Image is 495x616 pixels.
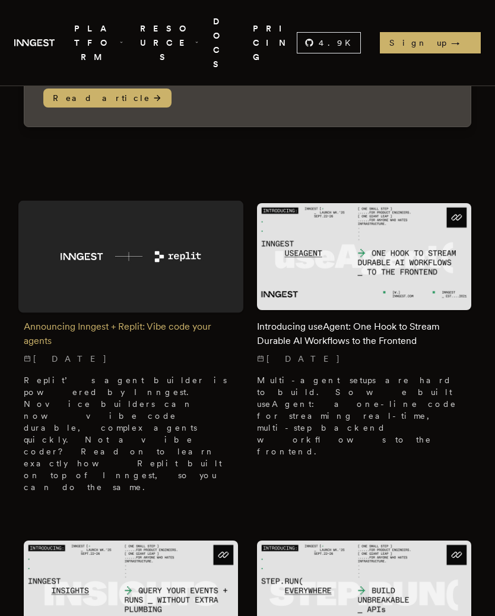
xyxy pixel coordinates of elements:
span: RESOURCES [138,21,199,65]
span: PLATFORM [69,21,123,65]
a: Sign up [380,32,481,53]
h2: Announcing Inngest + Replit: Vibe code your agents [24,320,238,348]
a: Featured image for Announcing Inngest + Replit: Vibe code your agents blog postAnnouncing Inngest... [24,203,238,493]
span: → [451,37,471,49]
p: [DATE] [257,353,471,365]
p: [DATE] [24,353,238,365]
p: Multi-agent setups are hard to build. So we built useAgent: a one-line code for streaming real-ti... [257,374,471,457]
img: Featured image for Announcing Inngest + Replit: Vibe code your agents blog post [18,201,243,313]
span: 4.9 K [319,37,358,49]
button: PLATFORM [69,14,123,71]
a: Featured image for Introducing useAgent: One Hook to Stream Durable AI Workflows to the Frontend ... [257,203,471,457]
p: Replit’s agent builder is powered by Inngest. Novice builders can now vibe code durable, complex ... [24,374,238,493]
h2: Introducing useAgent: One Hook to Stream Durable AI Workflows to the Frontend [257,320,471,348]
img: Featured image for Introducing useAgent: One Hook to Stream Durable AI Workflows to the Frontend ... [257,203,471,310]
a: DOCS [213,14,238,71]
span: Read article [43,89,172,108]
a: PRICING [253,14,297,71]
button: RESOURCES [138,14,199,71]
